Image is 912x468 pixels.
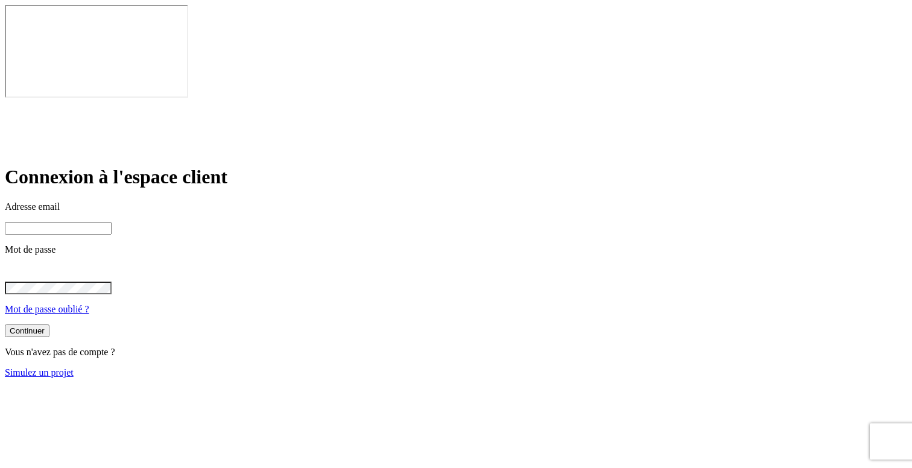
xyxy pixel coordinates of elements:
p: Mot de passe [5,244,907,255]
a: Mot de passe oublié ? [5,304,89,314]
div: Continuer [10,326,45,335]
p: Vous n'avez pas de compte ? [5,347,907,358]
h1: Connexion à l'espace client [5,166,907,188]
a: Simulez un projet [5,367,74,378]
p: Adresse email [5,201,907,212]
button: Continuer [5,324,49,337]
